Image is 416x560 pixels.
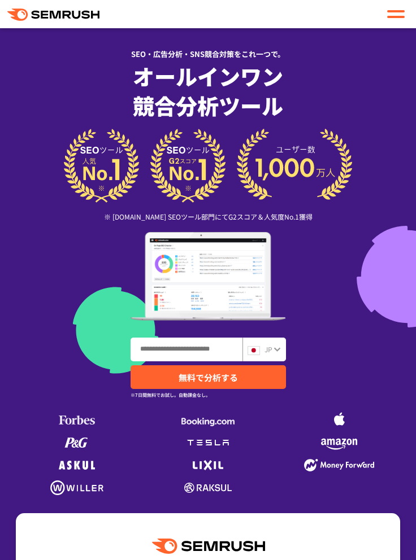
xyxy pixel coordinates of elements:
small: ※7日間無料でお試し。自動課金なし。 [131,390,210,400]
input: ドメイン、キーワードまたはURLを入力してください [131,338,242,361]
a: 無料で分析する [131,365,286,389]
div: SEO・広告分析・SNS競合対策をこれ一つで。 [16,40,400,59]
span: JP [265,344,272,354]
h1: オールインワン 競合分析ツール [16,62,400,120]
img: Semrush [152,539,265,554]
div: ※ [DOMAIN_NAME] SEOツール部門にてG2スコア＆人気度No.1獲得 [16,211,400,222]
span: 無料で分析する [179,371,238,383]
